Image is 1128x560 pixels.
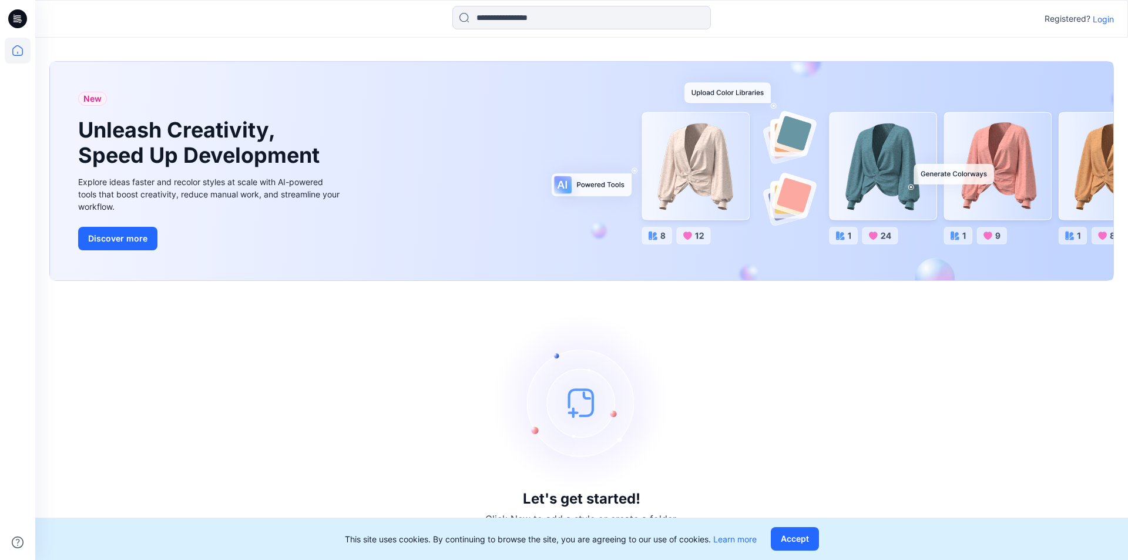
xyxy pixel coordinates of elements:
p: This site uses cookies. By continuing to browse the site, you are agreeing to our use of cookies. [345,533,757,545]
p: Click New to add a style or create a folder. [485,512,678,526]
button: Discover more [78,227,157,250]
p: Login [1093,13,1114,25]
div: Explore ideas faster and recolor styles at scale with AI-powered tools that boost creativity, red... [78,176,343,213]
a: Discover more [78,227,343,250]
button: Accept [771,527,819,551]
span: New [83,92,102,106]
a: Learn more [713,534,757,544]
h1: Unleash Creativity, Speed Up Development [78,118,325,168]
h3: Let's get started! [523,491,640,507]
img: empty-state-image.svg [493,314,670,491]
p: Registered? [1045,12,1090,26]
